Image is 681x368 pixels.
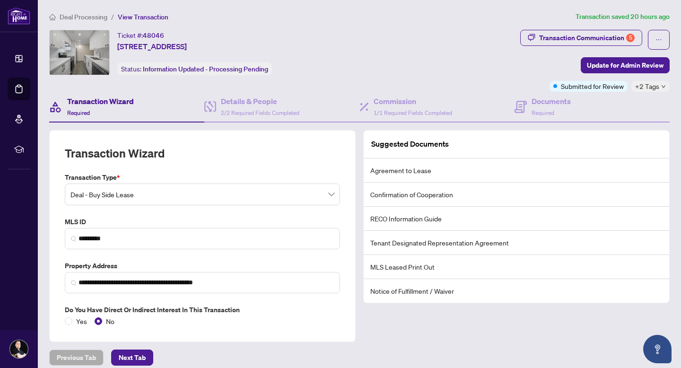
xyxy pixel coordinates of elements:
[532,109,554,116] span: Required
[576,11,670,22] article: Transaction saved 20 hours ago
[561,81,624,91] span: Submitted for Review
[364,255,669,279] li: MLS Leased Print Out
[655,36,662,43] span: ellipsis
[49,350,104,366] button: Previous Tab
[635,81,659,92] span: +2 Tags
[364,231,669,255] li: Tenant Designated Representation Agreement
[364,279,669,303] li: Notice of Fulfillment / Waiver
[50,30,109,75] img: IMG-C12259953_1.jpg
[587,58,664,73] span: Update for Admin Review
[374,109,452,116] span: 1/1 Required Fields Completed
[67,109,90,116] span: Required
[111,350,153,366] button: Next Tab
[117,30,164,41] div: Ticket #:
[520,30,642,46] button: Transaction Communication5
[117,41,187,52] span: [STREET_ADDRESS]
[10,340,28,358] img: Profile Icon
[221,109,299,116] span: 2/2 Required Fields Completed
[65,261,340,271] label: Property Address
[581,57,670,73] button: Update for Admin Review
[364,183,669,207] li: Confirmation of Cooperation
[67,96,134,107] h4: Transaction Wizard
[119,350,146,365] span: Next Tab
[626,34,635,42] div: 5
[70,185,334,203] span: Deal - Buy Side Lease
[65,146,165,161] h2: Transaction Wizard
[117,62,272,75] div: Status:
[539,30,635,45] div: Transaction Communication
[643,335,672,363] button: Open asap
[118,13,168,21] span: View Transaction
[72,316,91,326] span: Yes
[661,84,666,89] span: down
[49,14,56,20] span: home
[71,280,77,286] img: search_icon
[71,236,77,242] img: search_icon
[364,158,669,183] li: Agreement to Lease
[60,13,107,21] span: Deal Processing
[143,31,164,40] span: 48046
[102,316,118,326] span: No
[65,217,340,227] label: MLS ID
[8,7,30,25] img: logo
[143,65,268,73] span: Information Updated - Processing Pending
[65,305,340,315] label: Do you have direct or indirect interest in this transaction
[374,96,452,107] h4: Commission
[364,207,669,231] li: RECO Information Guide
[111,11,114,22] li: /
[371,138,449,150] article: Suggested Documents
[532,96,571,107] h4: Documents
[65,172,340,183] label: Transaction Type
[221,96,299,107] h4: Details & People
